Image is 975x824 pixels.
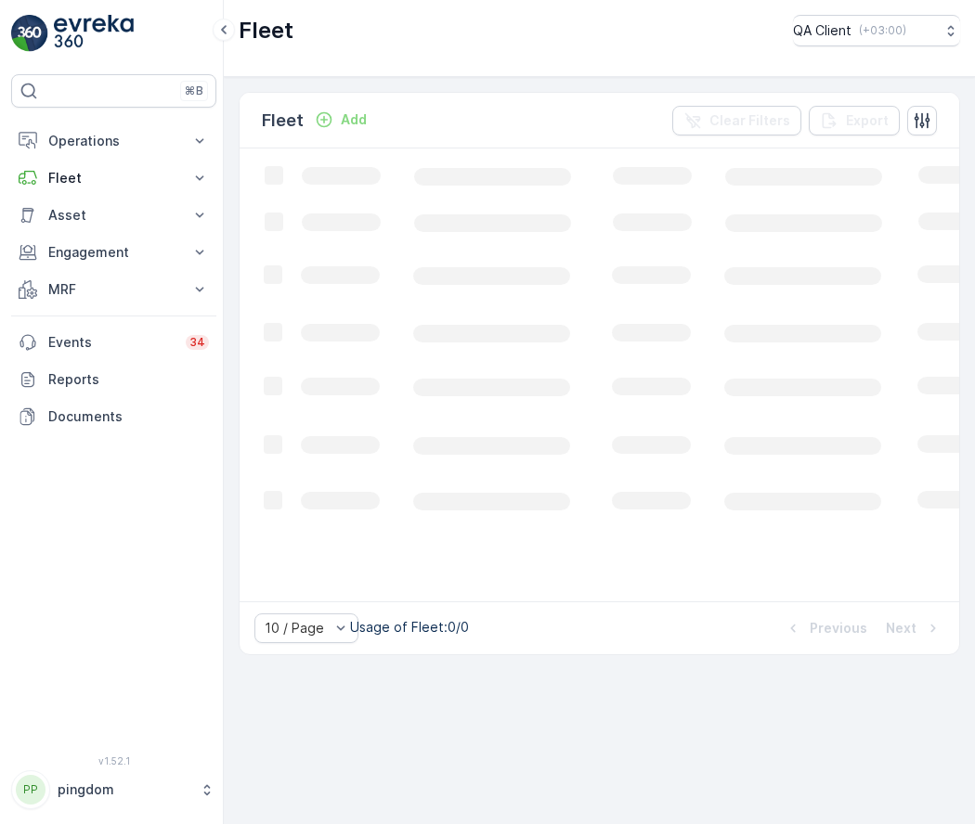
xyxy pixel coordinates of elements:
[48,243,179,262] p: Engagement
[58,780,190,799] p: pingdom
[810,619,867,637] p: Previous
[793,15,960,46] button: QA Client(+03:00)
[307,109,374,131] button: Add
[48,169,179,187] p: Fleet
[886,619,916,637] p: Next
[11,324,216,361] a: Events34
[793,21,851,40] p: QA Client
[11,197,216,234] button: Asset
[884,617,944,639] button: Next
[709,111,790,130] p: Clear Filters
[859,23,906,38] p: ( +03:00 )
[185,84,203,98] p: ⌘B
[16,775,45,805] div: PP
[262,108,304,134] p: Fleet
[11,160,216,197] button: Fleet
[11,361,216,398] a: Reports
[48,407,209,426] p: Documents
[48,132,179,150] p: Operations
[48,206,179,225] p: Asset
[48,370,209,389] p: Reports
[11,15,48,52] img: logo
[239,16,293,45] p: Fleet
[11,755,216,766] span: v 1.52.1
[48,333,175,352] p: Events
[809,106,900,135] button: Export
[48,280,179,299] p: MRF
[11,770,216,809] button: PPpingdom
[54,15,134,52] img: logo_light-DOdMpM7g.png
[11,234,216,271] button: Engagement
[11,122,216,160] button: Operations
[11,271,216,308] button: MRF
[189,335,205,350] p: 34
[350,618,469,637] p: Usage of Fleet : 0/0
[11,398,216,435] a: Documents
[782,617,869,639] button: Previous
[672,106,801,135] button: Clear Filters
[341,110,367,129] p: Add
[846,111,889,130] p: Export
